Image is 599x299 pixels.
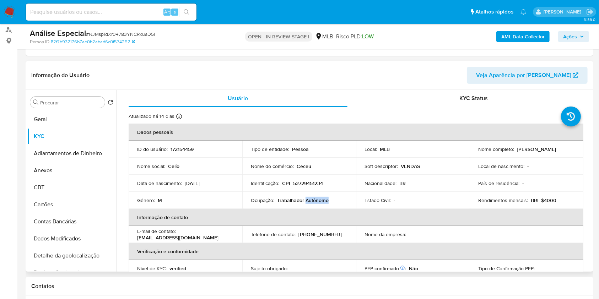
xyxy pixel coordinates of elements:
th: Verificação e conformidade [129,243,583,260]
a: Notificações [520,9,527,15]
p: Nacionalidade : [365,180,396,186]
input: Procurar [40,99,102,106]
p: Nome completo : [478,146,514,152]
p: BRL $4000 [531,197,556,203]
button: search-icon [179,7,194,17]
p: ana.conceicao@mercadolivre.com [544,9,584,15]
p: Ocupação : [251,197,274,203]
p: BR [399,180,406,186]
p: Data de nascimento : [137,180,182,186]
p: Ceceu [297,163,311,169]
p: E-mail de contato : [137,228,176,234]
p: PEP confirmado : [365,265,406,272]
p: ID do usuário : [137,146,168,152]
p: [PERSON_NAME] [517,146,556,152]
button: Dados Modificados [27,230,116,247]
p: [PHONE_NUMBER] [298,231,342,238]
p: Não [409,265,418,272]
p: [DATE] [185,180,200,186]
b: Análise Especial [30,27,86,39]
span: Atalhos rápidos [475,8,513,16]
span: Usuário [228,94,248,102]
button: Anexos [27,162,116,179]
div: MLB [315,33,333,40]
th: Informação de contato [129,209,583,226]
input: Pesquise usuários ou casos... [26,7,196,17]
th: Dados pessoais [129,124,583,141]
button: Devices Geolocation [27,264,116,281]
p: - [409,231,410,238]
a: Sair [586,8,594,16]
button: KYC [27,128,116,145]
button: AML Data Collector [496,31,550,42]
button: Procurar [33,99,39,105]
p: - [291,265,292,272]
p: Tipo de Confirmação PEP : [478,265,535,272]
p: CPF 52729451234 [282,180,323,186]
p: Local de nascimento : [478,163,524,169]
p: Tipo de entidade : [251,146,289,152]
p: [EMAIL_ADDRESS][DOMAIN_NAME] [137,234,218,241]
button: CBT [27,179,116,196]
b: AML Data Collector [501,31,545,42]
span: Alt [164,9,170,15]
span: LOW [362,32,374,40]
p: Telefone de contato : [251,231,296,238]
p: Pessoa [292,146,309,152]
p: Nível de KYC : [137,265,167,272]
p: Nome da empresa : [365,231,406,238]
p: VENDAS [401,163,420,169]
span: 3.159.0 [584,17,595,22]
p: Rendimentos mensais : [478,197,528,203]
p: Local : [365,146,377,152]
span: s [174,9,176,15]
button: Ações [558,31,589,42]
span: # NJMspTdXr04783YNCRxuaD5l [86,31,155,38]
h1: Informação do Usuário [31,72,90,79]
p: Identificação : [251,180,279,186]
p: Gênero : [137,197,155,203]
h1: Contatos [31,283,588,290]
p: Nome social : [137,163,165,169]
a: 82f7b932176b7ae0b2abad6c0f574252 [51,39,135,45]
span: Ações [563,31,577,42]
p: Estado Civil : [365,197,391,203]
p: verified [169,265,186,272]
p: Atualizado há 14 dias [129,113,174,120]
span: Risco PLD: [336,33,374,40]
b: Person ID [30,39,49,45]
span: Veja Aparência por [PERSON_NAME] [476,67,571,84]
button: Veja Aparência por [PERSON_NAME] [467,67,588,84]
p: - [527,163,529,169]
p: Soft descriptor : [365,163,398,169]
p: 172154459 [171,146,194,152]
p: Sujeito obrigado : [251,265,288,272]
p: Trabalhador Autônomo [277,197,329,203]
button: Geral [27,111,116,128]
p: - [394,197,395,203]
button: Contas Bancárias [27,213,116,230]
button: Cartões [27,196,116,213]
button: Adiantamentos de Dinheiro [27,145,116,162]
span: KYC Status [459,94,488,102]
p: OPEN - IN REVIEW STAGE I [245,32,312,42]
p: - [538,265,539,272]
p: M [158,197,162,203]
p: MLB [380,146,390,152]
p: País de residência : [478,180,519,186]
button: Detalhe da geolocalização [27,247,116,264]
p: - [522,180,524,186]
button: Retornar ao pedido padrão [108,99,113,107]
p: Celio [168,163,179,169]
p: Nome do comércio : [251,163,294,169]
